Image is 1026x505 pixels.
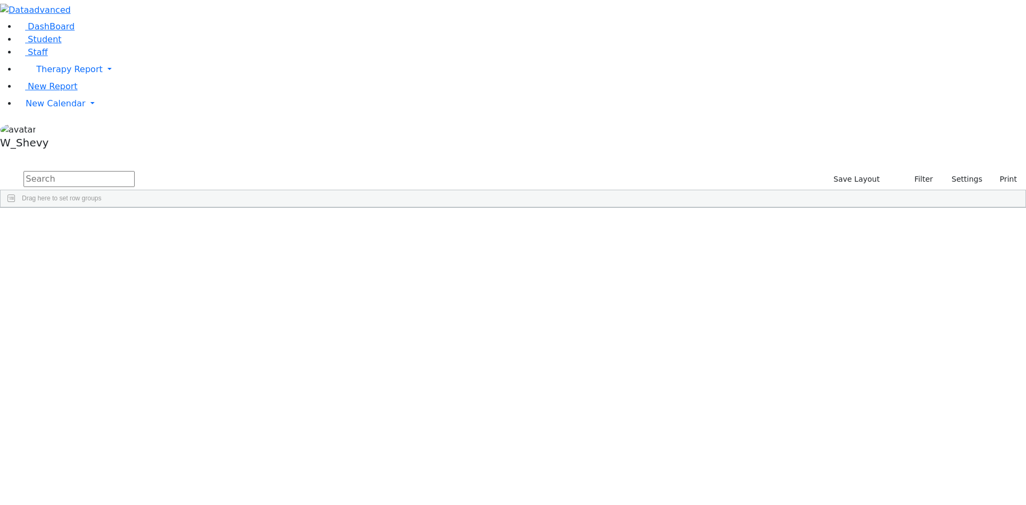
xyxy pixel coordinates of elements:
input: Search [24,171,135,187]
a: New Calendar [17,93,1026,114]
a: Staff [17,47,48,57]
button: Settings [938,171,987,188]
span: Drag here to set row groups [22,195,102,202]
span: Student [28,34,61,44]
button: Print [987,171,1022,188]
button: Filter [900,171,938,188]
span: Therapy Report [36,64,103,74]
a: DashBoard [17,21,75,32]
span: New Calendar [26,98,85,108]
span: New Report [28,81,77,91]
button: Save Layout [829,171,884,188]
span: Staff [28,47,48,57]
a: Therapy Report [17,59,1026,80]
a: New Report [17,81,77,91]
a: Student [17,34,61,44]
span: DashBoard [28,21,75,32]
